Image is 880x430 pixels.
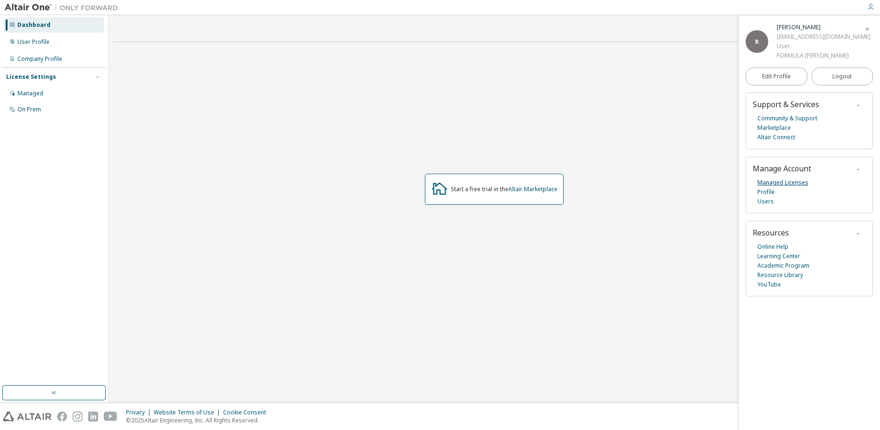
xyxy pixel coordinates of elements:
div: FORMULA [PERSON_NAME] [777,51,871,60]
a: Online Help [757,242,789,252]
div: On Prem [17,106,41,113]
span: R [755,38,759,46]
div: Start a free trial in the [451,185,557,193]
div: Dashboard [17,21,50,29]
div: Cookie Consent [223,409,272,416]
a: Altair Marketplace [508,185,557,193]
a: Marketplace [757,123,791,133]
div: Managed [17,90,43,97]
span: Resources [753,228,789,238]
div: Privacy [126,409,154,416]
div: User Profile [17,38,50,46]
a: YouTube [757,280,781,289]
button: Logout [812,67,873,85]
img: linkedin.svg [88,412,98,422]
img: altair_logo.svg [3,412,51,422]
div: [EMAIL_ADDRESS][DOMAIN_NAME] [777,32,871,42]
a: Learning Center [757,252,800,261]
a: Academic Program [757,261,809,270]
img: youtube.svg [104,412,117,422]
a: Altair Connect [757,133,795,142]
div: License Settings [6,73,56,81]
a: Users [757,197,774,206]
div: User [777,42,871,51]
a: Managed Licenses [757,178,808,187]
span: Manage Account [753,163,811,174]
img: instagram.svg [73,412,83,422]
span: Edit Profile [762,73,791,80]
div: Rafael Cabanillas [777,23,871,32]
a: Profile [757,187,775,197]
span: Logout [832,72,852,81]
a: Resource Library [757,270,803,280]
img: facebook.svg [57,412,67,422]
img: Altair One [5,3,123,12]
div: Company Profile [17,55,62,63]
div: Website Terms of Use [154,409,223,416]
a: Community & Support [757,114,817,123]
p: © 2025 Altair Engineering, Inc. All Rights Reserved. [126,416,272,424]
span: Support & Services [753,99,819,110]
a: Edit Profile [746,67,807,85]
